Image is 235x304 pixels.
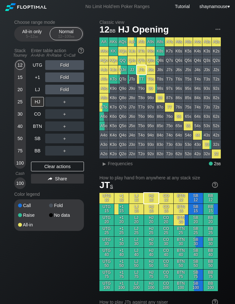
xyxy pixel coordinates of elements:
div: +1 20 [114,215,129,225]
div: A2o [99,149,108,158]
div: Q4s [193,56,202,65]
div: HJ 25 [144,226,158,236]
div: A7s [165,37,174,46]
div: Raise [18,213,49,217]
div: J8s [156,65,165,74]
div: CO 15 [159,204,173,214]
div: SB 12 [189,193,203,204]
div: LJ 20 [129,215,144,225]
div: Q6o [118,112,127,121]
div: +1 12 [114,193,129,204]
div: Color legend [14,189,84,199]
div: Q9s [146,56,155,65]
div: HJ 75 [144,270,158,280]
div: 93s [202,84,211,93]
div: 82o [156,149,165,158]
div: No data [49,213,80,217]
div: BB 15 [203,204,218,214]
div: K3o [109,140,118,149]
div: 66 [174,112,183,121]
div: Call [18,203,49,208]
div: 33 [202,140,211,149]
div: ＋ [45,109,84,119]
div: K5o [109,121,118,130]
img: ellipsis.fd386fe8.svg [214,26,221,33]
div: A5s [184,37,193,46]
div: 98s [156,84,165,93]
img: share.864f2f62.svg [48,177,52,181]
div: 32o [202,149,211,158]
span: bb [109,27,116,34]
div: KQs [118,47,127,56]
div: CO 30 [159,237,173,247]
div: K7o [109,103,118,112]
div: 88 [156,93,165,102]
span: 12 [98,25,117,35]
div: 74o [165,131,174,140]
div: 96o [146,112,155,121]
div: +1 50 [114,259,129,269]
div: +1 [31,72,44,82]
div: 62s [212,112,221,121]
div: A3o [99,140,108,149]
div: T8s [156,75,165,84]
span: s [110,182,113,189]
div: Q3o [118,140,127,149]
div: SB 30 [189,237,203,247]
div: AQs [118,37,127,46]
div: A5o [99,121,108,130]
div: Q6s [174,56,183,65]
div: 96s [174,84,183,93]
div: K5s [184,47,193,56]
div: 54s [193,121,202,130]
div: HJ 15 [144,204,158,214]
div: 43s [202,131,211,140]
div: BTN 30 [174,237,188,247]
div: 63o [174,140,183,149]
div: BTN 75 [174,270,188,280]
div: JTo [128,75,137,84]
div: Fold [49,203,80,208]
div: Fold [45,60,84,70]
div: 52s [212,121,221,130]
div: J2o [128,149,137,158]
div: 97o [146,103,155,112]
div: BB 50 [203,259,218,269]
span: bb [71,34,75,39]
div: BTN [31,121,44,131]
div: LJ 40 [129,248,144,258]
div: SB 15 [189,204,203,214]
div: Fold [45,85,84,94]
div: J7s [165,65,174,74]
div: LJ 12 [129,193,144,204]
div: Share [31,174,84,184]
h2: Classic view [99,20,221,25]
div: +1 25 [114,226,129,236]
div: ＋ [45,97,84,107]
div: K2s [212,47,221,56]
div: T8o [137,93,146,102]
div: LJ 50 [129,259,144,269]
div: AJo [99,65,108,74]
div: KJo [109,65,118,74]
div: UTG 30 [99,237,114,247]
div: A7o [99,103,108,112]
h2: Choose range mode [14,20,84,25]
div: A4s [193,37,202,46]
div: BTN 50 [174,259,188,269]
div: CO 75 [159,270,173,280]
div: T3o [137,140,146,149]
div: BTN 25 [174,226,188,236]
div: CO 50 [159,259,173,269]
div: T9o [137,84,146,93]
div: 12 – 100 [53,34,80,39]
img: help.32db89a4.svg [77,47,85,54]
div: 100 [15,178,25,188]
div: J3s [202,65,211,74]
div: BB 20 [203,215,218,225]
div: HJ 20 [144,215,158,225]
span: bb [217,161,221,166]
div: T6o [137,112,146,121]
div: QTo [118,75,127,84]
div: ＋ [45,134,84,143]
